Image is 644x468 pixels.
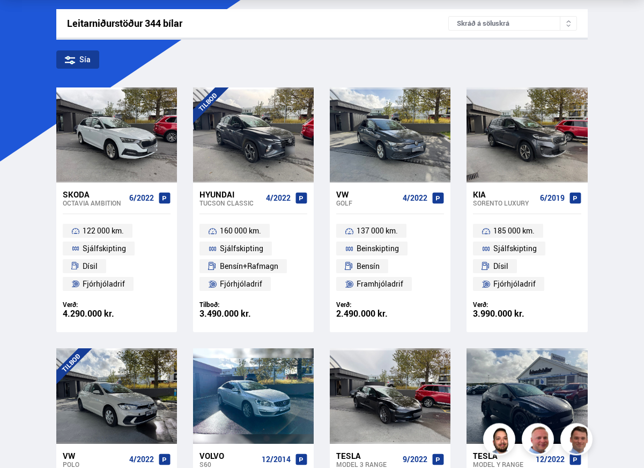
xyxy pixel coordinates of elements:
[493,224,535,237] span: 185 000 km.
[83,224,124,237] span: 122 000 km.
[220,260,278,273] span: Bensín+Rafmagn
[357,242,399,255] span: Beinskipting
[56,50,99,69] div: Sía
[63,451,125,460] div: VW
[67,18,449,29] div: Leitarniðurstöður 344 bílar
[199,189,262,199] div: Hyundai
[403,194,427,202] span: 4/2022
[473,309,581,318] div: 3.990.000 kr.
[357,260,380,273] span: Bensín
[523,425,556,457] img: siFngHWaQ9KaOqBr.png
[493,260,508,273] span: Dísil
[9,4,41,36] button: Opna LiveChat spjallviðmót
[220,277,262,290] span: Fjórhjóladrif
[336,199,398,207] div: Golf
[330,182,450,332] a: VW Golf 4/2022 137 000 km. Beinskipting Bensín Framhjóladrif Verð: 2.490.000 kr.
[56,182,177,332] a: Skoda Octavia AMBITION 6/2022 122 000 km. Sjálfskipting Dísil Fjórhjóladrif Verð: 4.290.000 kr.
[485,425,517,457] img: nhp88E3Fdnt1Opn2.png
[63,199,125,207] div: Octavia AMBITION
[63,460,125,468] div: Polo
[357,224,398,237] span: 137 000 km.
[199,460,257,468] div: S60
[473,189,535,199] div: Kia
[403,455,427,464] span: 9/2022
[266,194,291,202] span: 4/2022
[493,242,537,255] span: Sjálfskipting
[129,455,154,464] span: 4/2022
[193,182,314,332] a: Hyundai Tucson CLASSIC 4/2022 160 000 km. Sjálfskipting Bensín+Rafmagn Fjórhjóladrif Tilboð: 3.49...
[262,455,291,464] span: 12/2014
[220,224,261,237] span: 160 000 km.
[562,425,594,457] img: FbJEzSuNWCJXmdc-.webp
[336,451,398,460] div: Tesla
[220,242,263,255] span: Sjálfskipting
[493,277,536,290] span: Fjórhjóladrif
[473,451,531,460] div: Tesla
[83,277,125,290] span: Fjórhjóladrif
[467,182,587,332] a: Kia Sorento LUXURY 6/2019 185 000 km. Sjálfskipting Dísil Fjórhjóladrif Verð: 3.990.000 kr.
[199,199,262,207] div: Tucson CLASSIC
[336,189,398,199] div: VW
[540,194,565,202] span: 6/2019
[63,189,125,199] div: Skoda
[63,309,171,318] div: 4.290.000 kr.
[199,451,257,460] div: Volvo
[473,301,581,309] div: Verð:
[357,277,403,290] span: Framhjóladrif
[199,301,307,309] div: Tilboð:
[336,460,398,468] div: Model 3 RANGE
[63,301,171,309] div: Verð:
[536,455,565,464] span: 12/2022
[83,242,126,255] span: Sjálfskipting
[473,460,531,468] div: Model Y RANGE
[83,260,98,273] span: Dísil
[129,194,154,202] span: 6/2022
[336,309,444,318] div: 2.490.000 kr.
[473,199,535,207] div: Sorento LUXURY
[448,16,576,31] div: Skráð á söluskrá
[336,301,444,309] div: Verð:
[199,309,307,318] div: 3.490.000 kr.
